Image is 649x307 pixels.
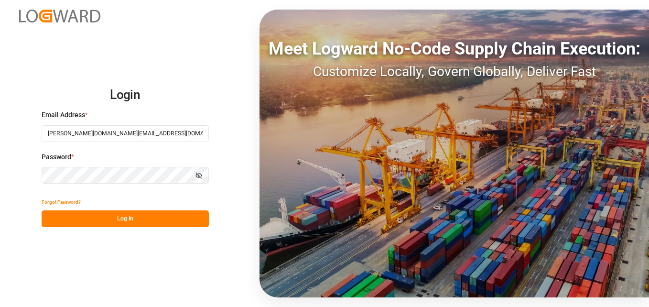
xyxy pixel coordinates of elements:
[42,194,81,210] button: Forgot Password?
[42,80,209,110] h2: Login
[19,10,100,22] img: Logward_new_orange.png
[42,152,71,162] span: Password
[42,110,85,120] span: Email Address
[42,210,209,227] button: Log In
[42,125,209,142] input: Enter your email
[260,36,649,62] div: Meet Logward No-Code Supply Chain Execution:
[260,62,649,82] div: Customize Locally, Govern Globally, Deliver Fast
